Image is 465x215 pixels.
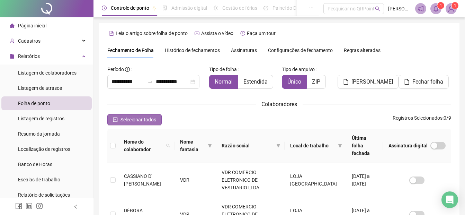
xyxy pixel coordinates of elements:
[18,101,50,106] span: Folha de ponto
[215,78,233,85] span: Normal
[165,48,220,53] span: Histórico de fechamentos
[261,101,297,108] span: Colaboradores
[113,117,118,122] span: check-square
[290,142,335,149] span: Local de trabalho
[344,48,381,53] span: Regras alteradas
[243,78,268,85] span: Estendida
[446,3,456,14] img: 66729
[418,6,424,12] span: notification
[18,53,40,59] span: Relatórios
[388,142,428,149] span: Assinatura digital
[18,38,41,44] span: Cadastros
[195,31,199,36] span: youtube
[440,3,442,8] span: 1
[206,137,213,155] span: filter
[231,48,257,53] span: Assinaturas
[36,203,43,209] span: instagram
[107,67,124,72] span: Período
[338,144,342,148] span: filter
[26,203,33,209] span: linkedin
[175,163,216,197] td: VDR
[124,138,163,153] span: Nome do colaborador
[451,2,458,9] sup: Atualize o seu contato no menu Meus Dados
[162,6,167,10] span: file-done
[216,163,285,197] td: VDR COMERCIO ELETRONICO DE VESTUARIO LTDA
[338,75,399,89] button: [PERSON_NAME]
[171,5,207,11] span: Admissão digital
[309,6,314,10] span: ellipsis
[404,79,410,85] span: file
[124,173,161,187] span: CASSIANO D' [PERSON_NAME]
[282,66,315,73] span: Tipo de arquivo
[107,48,154,53] span: Fechamento de Folha
[147,79,153,85] span: to
[120,116,156,123] span: Selecionar todos
[346,163,383,197] td: [DATE] a [DATE]
[107,114,162,125] button: Selecionar todos
[275,140,282,151] span: filter
[222,142,274,149] span: Razão social
[441,191,458,208] div: Open Intercom Messenger
[437,2,444,9] sup: 1
[18,146,70,152] span: Localização de registros
[272,5,299,11] span: Painel do DP
[18,131,60,137] span: Resumo da jornada
[247,31,276,36] span: Faça um tour
[213,6,218,10] span: sun
[268,48,333,53] span: Configurações de fechamento
[73,204,78,209] span: left
[18,177,60,182] span: Escalas de trabalho
[343,79,349,85] span: file
[312,78,320,85] span: ZIP
[433,6,439,12] span: bell
[285,163,346,197] td: LOJA [GEOGRAPHIC_DATA]
[337,140,343,151] span: filter
[399,75,449,89] button: Fechar folha
[147,79,153,85] span: swap-right
[412,78,443,86] span: Fechar folha
[388,5,411,12] span: [PERSON_NAME]
[346,129,383,163] th: Última folha fechada
[102,6,107,10] span: clock-circle
[263,6,268,10] span: dashboard
[287,78,301,85] span: Único
[10,23,15,28] span: home
[109,31,114,36] span: file-text
[201,31,233,36] span: Assista o vídeo
[240,31,245,36] span: history
[18,85,62,91] span: Listagem de atrasos
[454,3,456,8] span: 1
[375,6,380,11] span: search
[18,116,64,121] span: Listagem de registros
[208,144,212,148] span: filter
[18,192,70,198] span: Relatório de solicitações
[276,144,280,148] span: filter
[116,31,188,36] span: Leia o artigo sobre folha de ponto
[351,78,393,86] span: [PERSON_NAME]
[180,138,205,153] span: Nome fantasia
[125,67,130,72] span: info-circle
[209,66,237,73] span: Tipo de folha
[10,54,15,59] span: file
[10,38,15,43] span: user-add
[393,115,442,121] span: Registros Selecionados
[18,23,46,28] span: Página inicial
[18,70,77,76] span: Listagem de colaboradores
[15,203,22,209] span: facebook
[152,6,156,10] span: pushpin
[393,114,451,125] span: : 0 / 9
[166,144,170,148] span: search
[222,5,257,11] span: Gestão de férias
[111,5,149,11] span: Controle de ponto
[165,137,172,155] span: search
[18,162,52,167] span: Banco de Horas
